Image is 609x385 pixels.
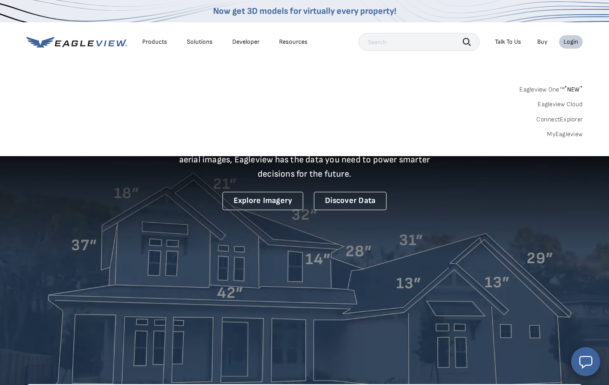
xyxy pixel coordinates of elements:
[571,347,600,376] button: Open chat window
[536,116,583,124] a: ConnectExplorer
[519,83,583,93] a: Eagleview One™*NEW*
[547,130,583,138] a: MyEagleview
[279,38,308,46] div: Resources
[564,86,583,93] span: NEW
[232,38,259,46] a: Developer
[538,100,583,108] a: Eagleview Cloud
[358,33,480,51] input: Search
[142,38,167,46] div: Products
[314,192,387,210] a: Discover Data
[495,38,521,46] div: Talk To Us
[187,38,213,46] div: Solutions
[222,192,304,210] a: Explore Imagery
[564,38,578,46] div: Login
[213,6,396,17] a: Now get 3D models for virtually every property!
[537,38,547,46] a: Buy
[168,138,441,181] p: A new era starts here. Built on more than 3.5 billion high-resolution aerial images, Eagleview ha...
